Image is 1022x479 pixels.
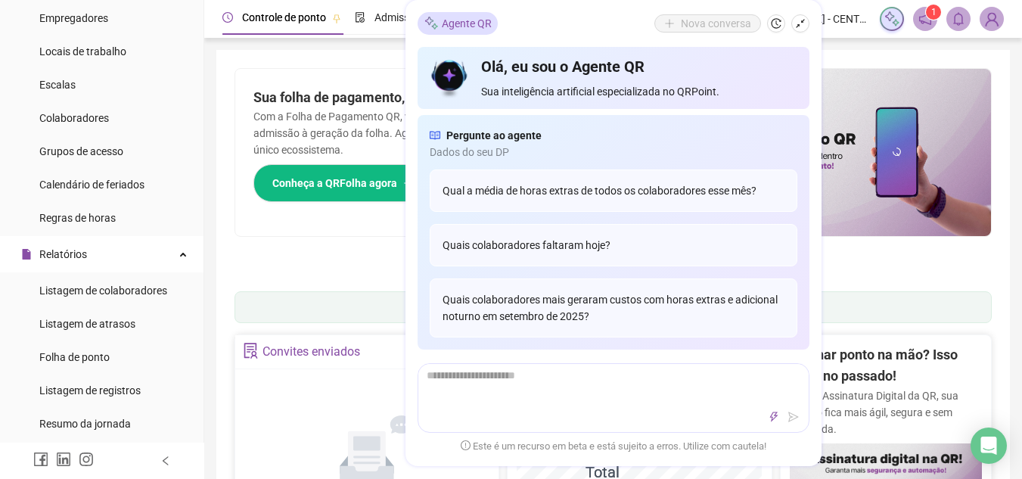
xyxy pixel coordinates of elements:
[765,408,783,426] button: thunderbolt
[39,285,167,297] span: Listagem de colaboradores
[272,175,397,191] span: Conheça a QRFolha agora
[355,12,365,23] span: file-done
[481,56,797,77] h4: Olá, eu sou o Agente QR
[39,112,109,124] span: Colaboradores
[39,248,87,260] span: Relatórios
[418,12,498,35] div: Agente QR
[332,14,341,23] span: pushpin
[262,339,360,365] div: Convites enviados
[430,170,797,212] div: Qual a média de horas extras de todos os colaboradores esse mês?
[884,11,900,27] img: sparkle-icon.fc2bf0ac1784a2077858766a79e2daf3.svg
[784,408,803,426] button: send
[769,412,779,422] span: thunderbolt
[253,108,595,158] p: Com a Folha de Pagamento QR, você faz tudo em um só lugar: da admissão à geração da folha. Agilid...
[374,11,452,23] span: Admissão digital
[160,456,171,466] span: left
[654,14,761,33] button: Nova conversa
[430,278,797,337] div: Quais colaboradores mais geraram custos com horas extras e adicional noturno em setembro de 2025?
[795,18,806,29] span: shrink
[39,12,108,24] span: Empregadores
[21,249,32,260] span: file
[222,12,233,23] span: clock-circle
[79,452,94,467] span: instagram
[790,387,982,437] p: Com a Assinatura Digital da QR, sua gestão fica mais ágil, segura e sem papelada.
[461,441,471,451] span: exclamation-circle
[253,164,433,202] button: Conheça a QRFolha agora
[461,439,766,454] span: Este é um recurso em beta e está sujeito a erros. Utilize com cautela!
[430,224,797,266] div: Quais colaboradores faltaram hoje?
[243,343,259,359] span: solution
[403,178,414,188] span: arrow-right
[926,5,941,20] sup: 1
[39,45,126,58] span: Locais de trabalho
[971,428,1007,464] div: Open Intercom Messenger
[446,127,542,144] span: Pergunte ao agente
[39,351,110,363] span: Folha de ponto
[253,87,595,108] h2: Sua folha de pagamento, mais simples do que nunca!
[952,12,965,26] span: bell
[771,18,781,29] span: history
[918,12,932,26] span: notification
[980,8,1003,30] img: 91132
[39,418,131,430] span: Resumo da jornada
[242,11,326,23] span: Controle de ponto
[481,83,797,100] span: Sua inteligência artificial especializada no QRPoint.
[430,127,440,144] span: read
[39,384,141,397] span: Listagem de registros
[39,212,116,224] span: Regras de horas
[931,7,937,17] span: 1
[39,179,144,191] span: Calendário de feriados
[56,452,71,467] span: linkedin
[430,144,797,160] span: Dados do seu DP
[430,56,470,100] img: icon
[39,79,76,91] span: Escalas
[33,452,48,467] span: facebook
[39,318,135,330] span: Listagem de atrasos
[424,16,439,32] img: sparkle-icon.fc2bf0ac1784a2077858766a79e2daf3.svg
[39,145,123,157] span: Grupos de acesso
[790,344,982,387] h2: Assinar ponto na mão? Isso ficou no passado!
